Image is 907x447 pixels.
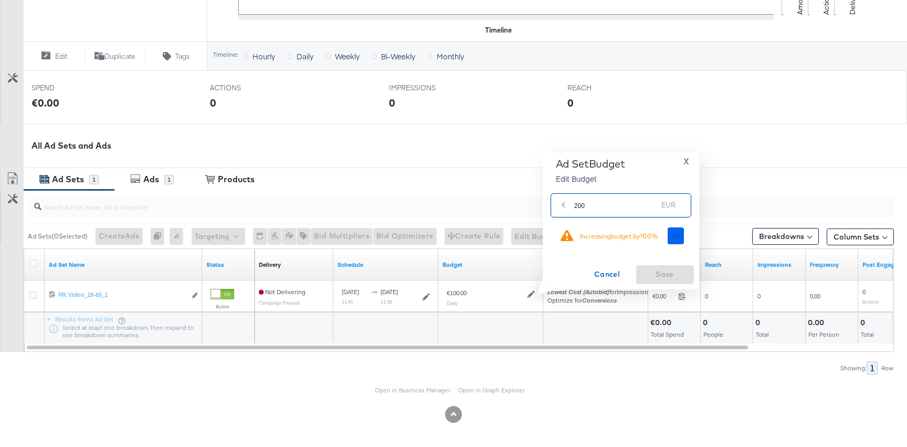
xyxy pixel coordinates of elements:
[650,318,674,328] div: €0.00
[210,83,289,93] span: ACTIONS
[578,265,636,284] button: Cancel
[556,173,625,184] p: Edit Budget
[342,288,359,296] span: [DATE]
[860,318,868,328] div: 0
[206,261,250,269] a: Shows the current state of your Ad Set.
[808,330,839,338] span: Per Person
[668,227,684,244] button: Ok
[580,232,658,240] div: Increasing budget by 100 %
[557,198,570,217] div: €
[862,298,879,305] sub: Actions
[143,173,159,185] div: Ads
[85,50,146,63] button: Duplicate
[756,330,769,338] span: Total
[810,292,820,300] span: 0.00
[145,50,207,63] button: Tags
[338,261,434,269] a: Shows when your Ad Set is scheduled to deliver.
[808,318,827,328] div: 0.00
[381,298,392,305] sub: 11:38
[259,261,281,269] div: Delivery
[23,50,85,63] button: Edit
[567,95,574,110] div: 0
[703,330,723,338] span: People
[41,192,815,213] input: Search Ad Set Name, ID or Objective
[375,386,450,394] a: Open in Business Manager
[582,296,617,304] em: Conversions
[259,261,281,269] a: Reflects the ability of your Ad Set to achieve delivery based on ad states, schedule and budget.
[867,361,878,375] div: 1
[28,232,88,241] div: Ad Sets ( 0 Selected)
[683,154,689,169] span: X
[672,232,680,240] span: Ok
[755,318,763,328] div: 0
[252,51,275,61] span: Hourly
[31,83,110,93] span: SPEND
[259,288,305,296] span: Not Delivering
[705,261,749,269] a: The number of people your ad was served to.
[49,261,198,269] a: Your Ad Set name.
[335,51,360,61] span: Weekly
[583,268,632,281] span: Cancel
[104,51,135,61] span: Duplicate
[89,175,99,184] div: 1
[547,296,651,305] div: Optimize for
[447,300,458,306] sub: Daily
[58,290,186,299] div: RR: Video_18-65_1
[652,292,674,300] span: €0.00
[447,289,467,297] div: €100.00
[437,51,464,61] span: Monthly
[151,228,170,245] div: 0
[31,95,59,110] div: €0.00
[297,51,313,61] span: Daily
[752,228,819,245] button: Breakdowns
[210,303,234,310] label: Active
[881,365,894,372] div: Row
[52,173,84,185] div: Ad Sets
[381,288,398,296] span: [DATE]
[679,158,693,165] button: X
[827,228,894,245] button: Column Sets
[547,288,609,296] em: Lowest Cost (Autobid)
[389,95,395,110] div: 0
[657,198,680,217] div: EUR
[55,51,67,61] span: Edit
[861,330,874,338] span: Total
[574,190,658,212] input: Enter your budget
[757,261,801,269] a: The number of times your ad was served. On mobile apps an ad is counted as served the first time ...
[556,158,625,170] div: Ad Set Budget
[58,290,186,302] a: RR: Video_18-65_1
[651,330,684,338] span: Total Spend
[703,318,711,328] div: 0
[259,299,300,306] sub: Campaign Paused
[218,173,255,185] div: Products
[164,175,174,184] div: 1
[210,95,216,110] div: 0
[705,292,708,300] span: 0
[567,83,646,93] span: REACH
[810,261,854,269] a: The average number of times your ad was served to each person.
[757,292,761,300] span: 0
[862,288,866,296] span: 0
[213,51,239,58] div: Timeline:
[381,51,415,61] span: Bi-Weekly
[442,261,539,269] a: Shows the current budget of Ad Set.
[342,298,353,305] sub: 11:41
[547,288,651,296] span: for Impressions
[389,83,468,93] span: IMPRESSIONS
[31,140,907,152] div: All Ad Sets and Ads
[840,365,867,372] div: Showing:
[458,386,525,394] a: Open in Graph Explorer
[175,51,190,61] span: Tags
